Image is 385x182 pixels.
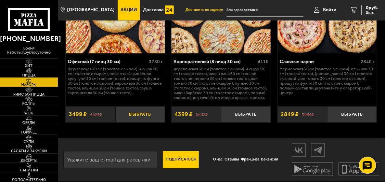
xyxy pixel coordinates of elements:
[221,107,271,123] button: Выбрать
[115,107,165,123] button: Выбрать
[149,59,163,65] span: 3780 г
[174,67,269,100] p: Деревенская 30 см (толстое с сыром), 4 сыра 30 см (тонкое тесто), Чикен Ранч 30 см (тонкое тесто)...
[280,67,375,96] p: Фермерская 30 см (толстое с сыром), Аль-Шам 30 см (тонкое тесто), [PERSON_NAME] 30 см (толстое с ...
[311,144,324,156] img: tg
[63,151,157,168] input: Укажите ваш e-mail для рассылки
[196,112,208,117] s: 6602 ₽
[121,8,137,13] span: Акции
[68,67,163,96] p: Фермерская 30 см (толстое с сыром), 4 сыра 30 см (толстое с сыром), Пикантный цыплёнок сулугуни 3...
[69,112,87,118] span: 3499 ₽
[175,112,193,118] span: 4399 ₽
[366,5,378,10] span: 0 руб.
[185,8,227,12] span: Доставить по адресу:
[68,59,147,65] div: Офисный (7 пицц 30 см)
[67,8,115,13] span: [GEOGRAPHIC_DATA]
[90,112,102,117] s: 5623 ₽
[224,154,240,166] a: Отзывы
[174,59,256,65] div: Корпоративный (8 пицц 30 см)
[258,59,269,65] span: 4110
[260,154,279,166] a: Вакансии
[281,112,299,118] span: 2849 ₽
[165,5,174,14] img: 15daf4d41897b9f0e9f617042186c801.svg
[227,4,304,17] input: Ваш адрес доставки
[212,154,224,166] a: О нас
[302,112,314,117] s: 3985 ₽
[366,11,378,15] span: 0 шт.
[163,151,199,168] button: Подписаться
[280,59,359,65] div: Славные парни
[143,8,164,13] span: Доставка
[323,8,336,13] span: Войти
[240,154,260,166] a: Франшиза
[327,107,377,123] button: Выбрать
[361,59,375,65] span: 2840 г
[292,144,305,156] img: vk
